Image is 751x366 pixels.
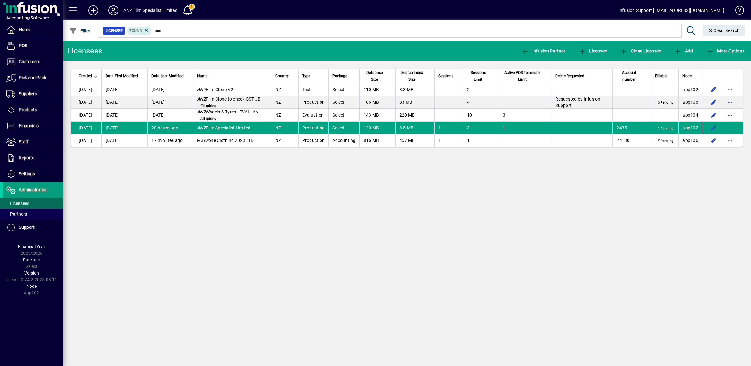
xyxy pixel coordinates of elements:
td: 1 [434,122,463,134]
div: Data Last Modified [151,73,189,79]
td: 3 [463,122,499,134]
button: Licensee [577,45,609,57]
span: Film Specialist Limited [197,125,251,130]
span: app102.prod.infusionbusinesssoftware.com [682,87,698,92]
a: Knowledge Base [731,1,743,22]
span: Country [275,73,289,79]
button: Infusion Partner [520,45,567,57]
td: 1 [499,122,551,134]
span: Add [674,48,693,53]
td: Production [298,96,329,109]
span: Pending [657,139,675,144]
div: Billable [655,73,675,79]
span: Wheels & Tyres - EVAL -AN [197,109,259,114]
button: Clone Licensee [618,45,662,57]
td: [DATE] [71,96,101,109]
em: ANZ [197,125,206,130]
span: Sessions Limit [467,69,489,83]
a: Financials [3,118,63,134]
td: 816 MB [359,134,395,147]
span: Node [26,284,37,289]
div: Sessions [438,73,459,79]
td: NZ [271,122,298,134]
td: 457 MB [395,134,434,147]
span: Customers [19,59,40,64]
span: app102.prod.infusionbusinesssoftware.com [682,125,698,130]
span: Found [129,29,142,33]
span: Reports [19,155,34,160]
td: 24351 [612,122,651,134]
td: 24130 [612,134,651,147]
button: Clear [703,25,745,36]
span: Type [302,73,310,79]
button: More options [725,110,735,120]
span: Settings [19,171,35,176]
td: 143 MB [359,109,395,122]
div: Licensees [68,46,102,56]
span: Suppliers [19,91,37,96]
span: app104.prod.infusionbusinesssoftware.com [682,112,698,117]
span: More Options [706,48,745,53]
div: Data First Modified [106,73,144,79]
td: 2 [463,83,499,96]
td: Select [328,96,359,109]
td: [DATE] [101,134,147,147]
em: anz [201,138,208,143]
td: Select [328,109,359,122]
td: 4 [463,96,499,109]
td: Evaluation [298,109,329,122]
td: [DATE] [71,122,101,134]
td: 106 MB [359,96,395,109]
span: Search Index Size [399,69,425,83]
a: Support [3,220,63,235]
td: [DATE] [101,109,147,122]
span: Partners [6,211,27,216]
span: Active POS Terminals Limit [503,69,542,83]
span: Clear Search [708,28,740,33]
td: Accounting [328,134,359,147]
div: Created [79,73,98,79]
td: NZ [271,96,298,109]
td: 220 MB [395,109,434,122]
td: 20 hours ago [147,122,193,134]
td: 3 [499,109,551,122]
div: Account number [617,69,647,83]
td: 8.5 MB [395,122,434,134]
span: Database Size [364,69,386,83]
span: Filter [69,28,90,33]
span: Delete Requested [555,73,584,79]
span: Data Last Modified [151,73,184,79]
td: NZ [271,109,298,122]
span: Node [682,73,692,79]
span: Version [24,270,39,276]
span: Staff [19,139,29,144]
span: Pending [657,100,675,105]
span: Sessions [438,73,453,79]
em: ANZ [197,87,206,92]
div: Sessions Limit [467,69,495,83]
a: Customers [3,54,63,70]
td: 1 [499,134,551,147]
button: Edit [709,85,719,95]
span: Film Clone V2 [197,87,233,92]
td: 10 [463,109,499,122]
span: POS [19,43,27,48]
a: Products [3,102,63,118]
td: [DATE] [101,96,147,109]
a: POS [3,38,63,54]
em: ANZ [197,109,206,114]
td: NZ [271,83,298,96]
button: More options [725,135,735,145]
td: Production [298,122,329,134]
span: Financials [19,123,39,128]
td: Select [328,83,359,96]
td: Test [298,83,329,96]
span: Support [19,225,35,230]
a: Licensees [3,198,63,209]
td: 8.3 MB [395,83,434,96]
span: Film Clone to check GST JB [197,96,260,101]
td: NZ [271,134,298,147]
button: Add [672,45,694,57]
td: [DATE] [147,83,193,96]
div: Name [197,73,267,79]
